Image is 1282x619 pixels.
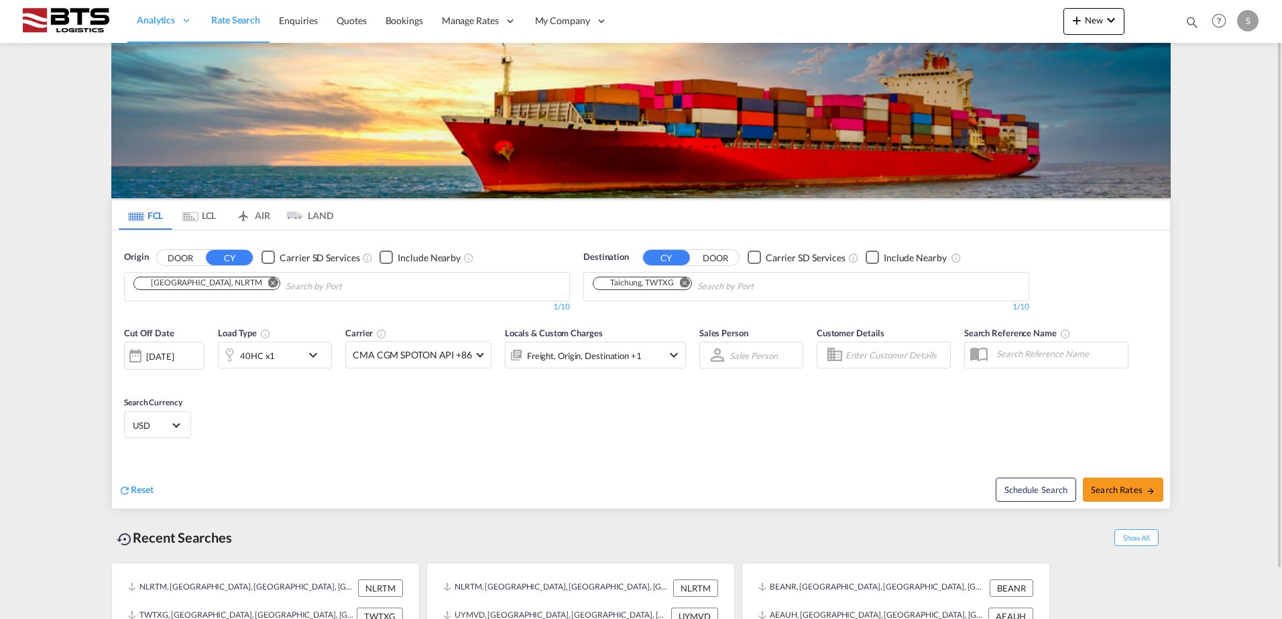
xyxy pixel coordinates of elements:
span: Search Rates [1091,484,1155,495]
span: My Company [535,14,590,27]
md-icon: icon-arrow-right [1146,486,1155,496]
span: Manage Rates [442,14,499,27]
button: DOOR [157,250,204,265]
span: Locals & Custom Charges [505,328,603,338]
img: LCL+%26+FCL+BACKGROUND.png [111,43,1171,198]
div: S [1237,10,1259,31]
md-checkbox: Checkbox No Ink [380,251,461,265]
md-icon: Unchecked: Search for CY (Container Yard) services for all selected carriers.Checked : Search for... [848,253,859,263]
button: Remove [259,277,280,291]
span: Origin [124,251,148,264]
div: OriginDOOR CY Checkbox No InkUnchecked: Search for CY (Container Yard) services for all selected ... [112,230,1170,508]
md-checkbox: Checkbox No Ink [261,251,359,265]
span: Analytics [137,13,175,27]
div: 1/10 [583,301,1029,313]
md-icon: Unchecked: Search for CY (Container Yard) services for all selected carriers.Checked : Search for... [362,253,373,263]
span: Search Currency [124,397,182,407]
div: 40HC x1icon-chevron-down [218,342,332,368]
div: BEANR, Antwerp, Belgium, Western Europe, Europe [758,579,986,597]
div: NLRTM, Rotterdam, Netherlands, Western Europe, Europe [128,579,355,597]
div: Taichung, TWTXG [597,277,674,289]
md-checkbox: Checkbox No Ink [866,251,947,265]
md-icon: icon-backup-restore [117,531,133,547]
div: Include Nearby [884,251,947,265]
md-chips-wrap: Chips container. Use arrow keys to select chips. [591,273,830,297]
span: New [1069,15,1119,25]
input: Enter Customer Details [846,345,946,365]
button: Note: By default Schedule search will only considerorigin ports, destination ports and cut off da... [996,478,1076,502]
div: Rotterdam, NLRTM [138,277,262,289]
div: Freight Origin Destination Factory Stuffing [527,346,642,365]
button: CY [206,250,253,265]
button: Search Ratesicon-arrow-right [1083,478,1163,502]
md-icon: The selected Trucker/Carrierwill be displayed in the rate results If the rates are from another f... [376,328,387,339]
md-icon: icon-airplane [235,208,251,218]
md-icon: icon-magnify [1185,15,1200,29]
div: icon-magnify [1185,15,1200,35]
span: Bookings [386,15,423,26]
div: 1/10 [124,301,570,313]
div: Carrier SD Services [280,251,359,265]
md-icon: Unchecked: Ignores neighbouring ports when fetching rates.Checked : Includes neighbouring ports w... [463,253,474,263]
div: NLRTM, Rotterdam, Netherlands, Western Europe, Europe [443,579,670,597]
div: [DATE] [146,350,174,362]
div: [DATE] [124,342,205,370]
md-icon: icon-chevron-down [305,347,328,363]
span: USD [133,419,170,431]
md-icon: Your search will be saved by the below given name [1060,328,1071,339]
md-select: Sales Person [728,346,779,365]
span: Carrier [345,328,387,338]
span: Destination [583,251,629,264]
div: Carrier SD Services [766,251,846,265]
span: Quotes [337,15,366,26]
md-tab-item: AIR [226,200,280,230]
md-tab-item: LCL [172,200,226,230]
md-datepicker: Select [124,368,134,387]
span: Help [1208,9,1230,32]
span: Reset [131,484,154,495]
md-icon: icon-information-outline [260,328,271,339]
span: Rate Search [211,14,260,25]
div: Include Nearby [398,251,461,265]
span: Search Reference Name [964,328,1071,338]
md-pagination-wrapper: Use the left and right arrow keys to navigate between tabs [119,200,333,230]
md-icon: icon-chevron-down [666,347,682,363]
md-icon: icon-chevron-down [1103,12,1119,28]
md-tab-item: FCL [119,200,172,230]
div: icon-refreshReset [119,483,154,498]
input: Chips input. [286,276,413,297]
md-tab-item: LAND [280,200,333,230]
span: Enquiries [279,15,318,26]
md-icon: icon-refresh [119,484,131,496]
div: Freight Origin Destination Factory Stuffingicon-chevron-down [505,342,686,368]
div: Recent Searches [111,523,237,553]
div: Press delete to remove this chip. [597,277,677,289]
span: CMA CGM SPOTON API +86 [353,348,472,362]
md-chips-wrap: Chips container. Use arrow keys to select chips. [131,273,418,297]
div: Help [1208,9,1237,33]
button: DOOR [692,250,739,265]
span: Customer Details [817,328,884,338]
md-icon: icon-plus 400-fg [1069,12,1085,28]
button: Remove [671,277,691,291]
div: NLRTM [673,579,718,597]
div: 40HC x1 [240,346,275,365]
input: Search Reference Name [990,344,1128,364]
span: Cut Off Date [124,328,174,338]
md-select: Select Currency: $ USDUnited States Dollar [131,415,184,435]
div: BEANR [990,579,1033,597]
md-icon: Unchecked: Ignores neighbouring ports when fetching rates.Checked : Includes neighbouring ports w... [951,253,961,263]
img: cdcc71d0be7811ed9adfbf939d2aa0e8.png [20,6,111,36]
button: icon-plus 400-fgNewicon-chevron-down [1063,8,1124,35]
span: Show All [1114,529,1159,546]
button: CY [643,250,690,265]
div: NLRTM [358,579,403,597]
input: Chips input. [697,276,825,297]
div: Press delete to remove this chip. [138,277,265,289]
span: Load Type [218,328,271,338]
md-checkbox: Checkbox No Ink [748,251,846,265]
span: Sales Person [699,328,748,338]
